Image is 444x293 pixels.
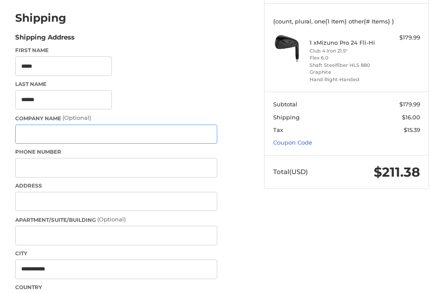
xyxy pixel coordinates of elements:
[15,46,218,54] label: First Name
[273,168,308,176] span: Total (USD)
[273,139,312,146] a: Coupon Code
[273,18,420,25] h3: {count, plural, one{1 Item} other{# Items} }
[273,126,283,133] span: Tax
[310,47,381,55] li: Club 4 Iron 21.5°
[273,101,297,108] span: Subtotal
[404,126,420,133] span: $15.39
[15,148,218,156] label: Phone Number
[62,114,91,121] small: (Optional)
[15,114,218,122] label: Company Name
[402,114,420,121] span: $16.00
[374,164,420,180] span: $211.38
[15,283,218,291] label: Country
[15,215,218,224] label: Apartment/Suite/Building
[15,33,75,46] legend: Shipping Address
[15,250,218,257] label: City
[15,80,218,88] label: Last Name
[399,101,420,108] span: $179.99
[15,182,218,190] label: Address
[97,216,126,223] small: (Optional)
[310,62,381,76] li: Shaft Steelfiber HLS 880 Graphite
[383,33,420,42] div: $179.99
[15,11,66,25] h2: Shipping
[310,54,381,62] li: Flex 6.0
[310,39,381,46] h4: 1 x Mizuno Pro 24 Fli-Hi
[310,76,381,83] li: Hand Right-Handed
[273,114,300,121] span: Shipping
